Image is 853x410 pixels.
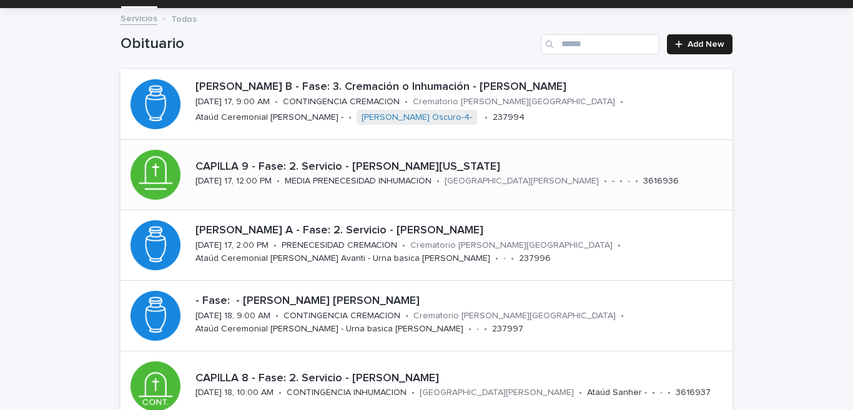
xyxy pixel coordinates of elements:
[492,324,523,334] p: 237997
[284,311,400,321] p: CONTINGENCIA CREMACION
[195,160,727,174] p: CAPILLA 9 - Fase: 2. Servicio - [PERSON_NAME][US_STATE]
[195,112,343,123] p: Ataúd Ceremonial [PERSON_NAME] -
[495,253,498,264] p: •
[484,324,487,334] p: •
[121,210,732,281] a: [PERSON_NAME] A - Fase: 2. Servicio - [PERSON_NAME][DATE] 17, 2:00 PM•PRENECESIDAD CREMACION•Crem...
[628,176,630,187] p: -
[635,176,638,187] p: •
[195,240,269,251] p: [DATE] 17, 2:00 PM
[667,34,732,54] a: Add New
[541,34,659,54] input: Search
[275,311,279,321] p: •
[171,11,197,25] p: Todos
[405,97,408,107] p: •
[362,112,472,123] a: [PERSON_NAME] Oscuro-4-
[519,253,551,264] p: 237996
[413,311,616,321] p: Crematorio [PERSON_NAME][GEOGRAPHIC_DATA]
[195,81,727,94] p: [PERSON_NAME] B - Fase: 3. Cremación o Inhumación - [PERSON_NAME]
[195,324,463,334] p: Ataúd Ceremonial [PERSON_NAME] - Urna basica [PERSON_NAME]
[287,388,407,398] p: CONTINGENCIA INHUMACION
[285,176,431,187] p: MEDIA PRENECESIDAD INHUMACION
[121,281,732,351] a: - Fase: - [PERSON_NAME] [PERSON_NAME][DATE] 18, 9:00 AM•CONTINGENCIA CREMACION•Crematorio [PERSON...
[468,324,471,334] p: •
[485,112,488,123] p: •
[195,372,727,386] p: CAPILLA 8 - Fase: 2. Servicio - [PERSON_NAME]
[410,240,613,251] p: Crematorio [PERSON_NAME][GEOGRAPHIC_DATA]
[621,311,624,321] p: •
[277,176,280,187] p: •
[445,176,599,187] p: [GEOGRAPHIC_DATA][PERSON_NAME]
[195,176,272,187] p: [DATE] 17, 12:00 PM
[121,35,536,53] h1: Obituario
[283,97,400,107] p: CONTINGENCIA CREMACION
[195,224,727,238] p: [PERSON_NAME] A - Fase: 2. Servicio - [PERSON_NAME]
[195,97,270,107] p: [DATE] 17, 9:00 AM
[688,40,724,49] span: Add New
[620,97,623,107] p: •
[587,388,647,398] p: Ataúd Sanher -
[579,388,582,398] p: •
[121,69,732,140] a: [PERSON_NAME] B - Fase: 3. Cremación o Inhumación - [PERSON_NAME][DATE] 17, 9:00 AM•CONTINGENCIA ...
[476,324,479,334] p: -
[412,388,415,398] p: •
[348,112,352,123] p: •
[121,11,157,25] a: Servicios
[413,97,615,107] p: Crematorio [PERSON_NAME][GEOGRAPHIC_DATA]
[195,295,727,308] p: - Fase: - [PERSON_NAME] [PERSON_NAME]
[436,176,440,187] p: •
[619,176,623,187] p: •
[121,140,732,210] a: CAPILLA 9 - Fase: 2. Servicio - [PERSON_NAME][US_STATE][DATE] 17, 12:00 PM•MEDIA PRENECESIDAD INH...
[652,388,655,398] p: •
[282,240,397,251] p: PRENECESIDAD CREMACION
[668,388,671,398] p: •
[643,176,679,187] p: 3616936
[604,176,607,187] p: •
[402,240,405,251] p: •
[612,176,614,187] p: -
[420,388,574,398] p: [GEOGRAPHIC_DATA][PERSON_NAME]
[618,240,621,251] p: •
[511,253,514,264] p: •
[195,388,274,398] p: [DATE] 18, 10:00 AM
[676,388,711,398] p: 3616937
[660,388,663,398] p: -
[503,253,506,264] p: -
[279,388,282,398] p: •
[405,311,408,321] p: •
[275,97,278,107] p: •
[195,311,270,321] p: [DATE] 18, 9:00 AM
[493,112,525,123] p: 237994
[195,253,490,264] p: Ataúd Ceremonial [PERSON_NAME] Avanti - Urna basica [PERSON_NAME]
[274,240,277,251] p: •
